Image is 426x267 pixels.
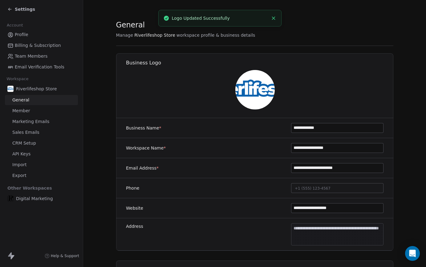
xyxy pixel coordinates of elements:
[16,86,57,92] span: Riverlifeshop Store
[270,14,278,22] button: Close toast
[134,32,175,38] span: Riverlifeshop Store
[12,108,30,114] span: Member
[5,51,78,61] a: Team Members
[12,151,30,157] span: API Keys
[235,70,274,109] img: RIVERLIFESHOP%20LOGO%20IDEAS.png
[45,253,79,258] a: Help & Support
[295,186,331,191] span: +1 (555) 123-4567
[405,246,420,261] div: Open Intercom Messenger
[5,138,78,148] a: CRM Setup
[4,74,31,84] span: Workspace
[15,64,64,70] span: Email Verification Tools
[5,170,78,181] a: Export
[126,165,159,171] label: Email Address
[5,117,78,127] a: Marketing Emails
[5,30,78,40] a: Profile
[15,53,47,60] span: Team Members
[5,183,55,193] span: Other Workspaces
[7,86,14,92] img: RIVERLIFESHOP%20LOGO%20IDEAS.png
[12,140,36,146] span: CRM Setup
[116,32,133,38] span: Manage
[126,223,143,229] label: Address
[5,95,78,105] a: General
[5,127,78,138] a: Sales Emails
[5,106,78,116] a: Member
[12,172,26,179] span: Export
[291,183,383,193] button: +1 (555) 123-4567
[5,160,78,170] a: Import
[12,118,49,125] span: Marketing Emails
[176,32,255,38] span: workspace profile & business details
[15,6,35,12] span: Settings
[116,20,145,30] span: General
[126,60,394,66] h1: Business Logo
[126,145,166,151] label: Workspace Name
[126,185,139,191] label: Phone
[126,205,143,211] label: Website
[51,253,79,258] span: Help & Support
[5,149,78,159] a: API Keys
[7,195,14,202] img: PAUL-AKANDE-LOGO.png
[7,6,35,12] a: Settings
[126,125,161,131] label: Business Name
[15,42,61,49] span: Billing & Subscription
[172,15,268,22] div: Logo Updated Successfully
[12,97,29,103] span: General
[5,40,78,51] a: Billing & Subscription
[16,195,53,202] span: Digital Marketing
[15,31,28,38] span: Profile
[12,162,26,168] span: Import
[12,129,39,136] span: Sales Emails
[4,21,26,30] span: Account
[5,62,78,72] a: Email Verification Tools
